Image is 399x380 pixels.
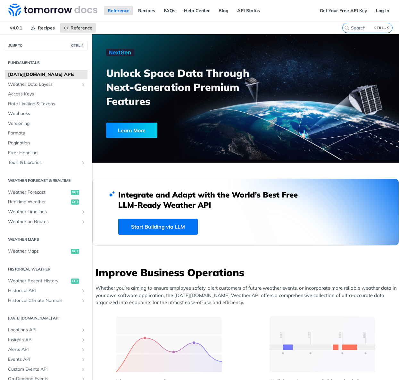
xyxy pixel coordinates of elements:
a: API Status [234,6,263,15]
a: Versioning [5,119,87,128]
a: Access Keys [5,89,87,99]
button: Show subpages for Events API [81,357,86,362]
a: Weather Recent Historyget [5,276,87,286]
span: Recipes [38,25,55,31]
h2: Fundamentals [5,60,87,66]
span: Events API [8,356,79,363]
h2: Weather Forecast & realtime [5,178,87,183]
a: Reference [60,23,96,33]
svg: Search [344,25,349,30]
span: Weather Forecast [8,189,69,196]
a: Error Handling [5,148,87,158]
span: Tools & Libraries [8,159,79,166]
button: Show subpages for Historical Climate Normals [81,298,86,303]
a: Weather TimelinesShow subpages for Weather Timelines [5,207,87,217]
a: Reference [104,6,133,15]
button: Show subpages for Locations API [81,327,86,333]
a: Alerts APIShow subpages for Alerts API [5,345,87,354]
button: Show subpages for Tools & Libraries [81,160,86,165]
a: Tools & LibrariesShow subpages for Tools & Libraries [5,158,87,167]
span: Weather on Routes [8,219,79,225]
a: Realtime Weatherget [5,197,87,207]
a: Custom Events APIShow subpages for Custom Events API [5,365,87,374]
h2: [DATE][DOMAIN_NAME] API [5,315,87,321]
a: Locations APIShow subpages for Locations API [5,325,87,335]
button: Show subpages for Alerts API [81,347,86,352]
span: get [71,249,79,254]
a: Historical Climate NormalsShow subpages for Historical Climate Normals [5,296,87,305]
button: Show subpages for Historical API [81,288,86,293]
span: Weather Data Layers [8,81,79,88]
span: Weather Maps [8,248,69,255]
a: Events APIShow subpages for Events API [5,355,87,364]
span: get [71,190,79,195]
span: get [71,279,79,284]
div: Learn More [106,123,157,138]
a: [DATE][DOMAIN_NAME] APIs [5,70,87,79]
button: JUMP TOCTRL-/ [5,41,87,50]
span: CTRL-/ [70,43,84,48]
span: get [71,199,79,205]
a: FAQs [160,6,179,15]
span: Webhooks [8,110,86,117]
span: Locations API [8,327,79,333]
a: Start Building via LLM [118,219,198,235]
button: Show subpages for Insights API [81,337,86,343]
span: Historical API [8,287,79,294]
img: 13d7ca0-group-496-2.svg [270,316,375,372]
a: Rate Limiting & Tokens [5,99,87,109]
span: Versioning [8,120,86,127]
a: Webhooks [5,109,87,118]
kbd: CTRL-K [373,25,391,31]
h3: Unlock Space Data Through Next-Generation Premium Features [106,66,253,108]
span: Weather Timelines [8,209,79,215]
p: Whether you’re aiming to ensure employee safety, alert customers of future weather events, or inc... [96,285,399,306]
span: Realtime Weather [8,199,69,205]
button: Show subpages for Custom Events API [81,367,86,372]
a: Get Your Free API Key [316,6,371,15]
a: Recipes [27,23,58,33]
a: Recipes [135,6,159,15]
button: Show subpages for Weather Data Layers [81,82,86,87]
h3: Improve Business Operations [96,265,399,279]
a: Weather Data LayersShow subpages for Weather Data Layers [5,80,87,89]
span: Error Handling [8,150,86,156]
span: Formats [8,130,86,136]
a: Pagination [5,138,87,148]
a: Log In [372,6,393,15]
span: Access Keys [8,91,86,97]
span: Rate Limiting & Tokens [8,101,86,107]
span: v4.0.1 [6,23,26,33]
img: Tomorrow.io Weather API Docs [8,4,97,16]
a: Blog [215,6,232,15]
button: Show subpages for Weather Timelines [81,209,86,214]
h2: Integrate and Adapt with the World’s Best Free LLM-Ready Weather API [118,190,307,210]
button: Show subpages for Weather on Routes [81,219,86,224]
span: Historical Climate Normals [8,297,79,304]
h2: Weather Maps [5,237,87,242]
a: Historical APIShow subpages for Historical API [5,286,87,295]
a: Learn More [106,123,223,138]
a: Formats [5,128,87,138]
span: [DATE][DOMAIN_NAME] APIs [8,71,86,78]
span: Weather Recent History [8,278,69,284]
a: Weather Forecastget [5,188,87,197]
a: Weather on RoutesShow subpages for Weather on Routes [5,217,87,227]
h2: Historical Weather [5,266,87,272]
a: Weather Mapsget [5,247,87,256]
span: Custom Events API [8,366,79,373]
span: Insights API [8,337,79,343]
img: NextGen [106,49,134,56]
span: Reference [71,25,92,31]
a: Help Center [180,6,213,15]
span: Alerts API [8,346,79,353]
a: Insights APIShow subpages for Insights API [5,335,87,345]
span: Pagination [8,140,86,146]
img: 39565e8-group-4962x.svg [116,316,222,372]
